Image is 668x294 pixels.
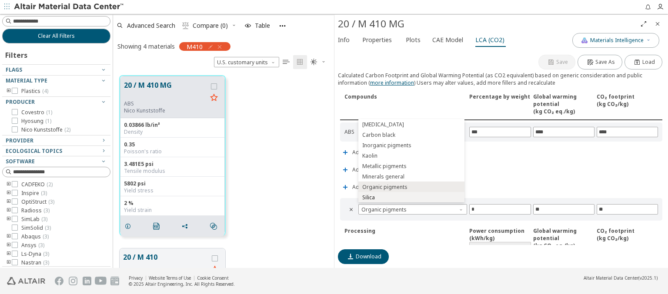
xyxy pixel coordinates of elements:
[197,275,229,281] a: Cookie Consent
[311,59,317,66] i: 
[556,59,568,66] span: Save
[578,55,622,69] button: Save As
[21,118,51,125] span: Hyosung
[124,100,207,107] div: ABS
[21,216,47,223] span: SimLab
[193,23,228,29] span: Compare (0)
[123,252,208,272] button: 20 / M 410
[7,277,45,285] img: Altair Engineering
[2,43,32,64] div: Filters
[41,189,47,197] span: ( 3 )
[255,23,270,29] span: Table
[21,181,53,188] span: CADFEKO
[2,97,110,107] button: Producer
[595,59,615,66] span: Save As
[362,163,407,170] span: Metallic pigments
[214,57,279,67] div: Unit System
[348,206,355,213] i: 
[124,141,221,148] div: 0.35
[149,275,191,281] a: Website Terms of Use
[21,225,51,231] span: SimSolid
[6,66,22,73] span: Flags
[21,126,70,133] span: Nico Kunststoffe
[124,168,221,175] div: Tensile modulus
[597,227,658,252] div: CO₂ footprint ( kg CO₂/kg )
[362,152,377,159] span: Kaolin
[64,126,70,133] span: ( 2 )
[6,98,35,106] span: Producer
[41,215,47,223] span: ( 3 )
[6,88,12,95] i: toogle group
[43,250,49,258] span: ( 3 )
[475,33,504,47] span: LCA (CO2)
[124,122,221,129] div: 0.03866 lb/in³
[43,207,50,214] span: ( 3 )
[2,76,110,86] button: Material Type
[129,281,235,287] div: © 2025 Altair Engineering, Inc. All Rights Reserved.
[124,187,221,194] div: Yield stress
[177,218,196,235] button: Share
[362,142,411,149] span: Inorganic pigments
[6,137,33,144] span: Provider
[590,37,644,44] span: Materials Intelligence
[129,275,143,281] a: Privacy
[124,207,221,214] div: Yield strain
[124,80,207,100] button: 20 / M 410 MG
[2,29,110,43] button: Clear All Filters
[625,55,662,69] button: Load
[6,242,12,249] i: toogle group
[153,223,160,230] i: 
[120,218,139,235] button: Details
[344,93,467,115] div: Compounds
[113,69,334,268] div: grid
[206,218,224,235] button: Similar search
[572,33,659,48] button: AI CopilotMaterials Intelligence
[47,181,53,188] span: ( 2 )
[6,233,12,240] i: toogle group
[182,22,189,29] i: 
[338,72,665,86] div: Calculated Carbon Footprint and Global Warming Potential (as CO2 equivalent) based on generic con...
[207,91,221,105] button: Favorite
[21,198,54,205] span: OptiStruct
[6,77,47,84] span: Material Type
[214,57,279,67] span: U.S. customary units
[6,147,62,155] span: Ecological Topics
[358,204,467,215] span: Organic pigments
[469,93,531,115] div: Percentage by weight
[6,158,35,165] span: Software
[42,87,48,95] span: ( 4 )
[362,173,404,180] span: Minerals general
[21,251,49,258] span: Ls-Dyna
[362,132,395,139] span: Carbon black
[352,167,377,172] span: Add Fiber
[584,275,638,281] span: Altair Material Data Center
[21,190,47,197] span: Inspire
[21,109,52,116] span: Covestro
[124,107,207,114] p: Nico Kunststoffe
[533,227,595,252] div: Global warming potential ( kg CO₂ eq./kg )
[352,150,384,155] span: Add Polymer
[124,200,221,207] div: 2 %
[38,33,75,40] span: Clear All Filters
[6,198,12,205] i: toogle group
[21,233,49,240] span: Abaqus
[43,259,49,266] span: ( 3 )
[6,207,12,214] i: toogle group
[6,216,12,223] i: toogle group
[584,275,658,281] div: (v2025.1)
[362,194,375,201] span: Silica
[279,55,293,69] button: Table View
[362,33,392,47] span: Properties
[297,59,304,66] i: 
[21,259,49,266] span: Nastran
[149,218,167,235] button: PDF Download
[338,33,350,47] span: Info
[124,148,221,155] div: Poisson's ratio
[469,227,531,252] div: Power consumption ( kWh/kg )
[338,161,381,178] button: Add Fiber
[406,33,421,47] span: Plots
[338,17,637,31] div: 20 / M 410 MG
[469,242,531,252] span: Country
[21,242,44,249] span: Ansys
[338,144,388,161] button: Add Polymer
